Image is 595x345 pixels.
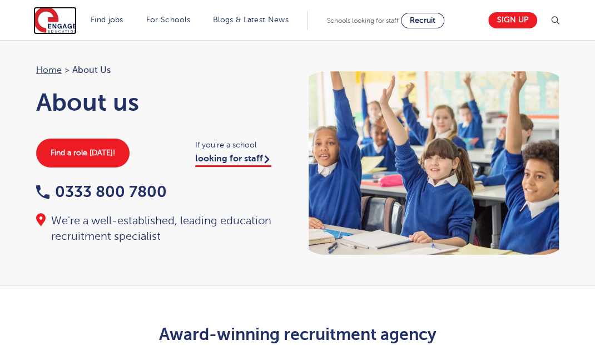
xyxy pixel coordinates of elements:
a: Find a role [DATE]! [36,139,130,167]
a: For Schools [146,16,190,24]
nav: breadcrumb [36,63,286,77]
a: Blogs & Latest News [213,16,289,24]
a: 0333 800 7800 [36,183,167,200]
h1: About us [36,88,286,116]
a: Sign up [488,12,537,28]
span: Schools looking for staff [327,17,399,24]
img: Engage Education [33,7,77,34]
a: looking for staff [195,154,271,167]
h2: Award-winning recruitment agency [36,325,559,344]
a: Find jobs [91,16,123,24]
span: If you're a school [195,139,286,151]
span: > [65,65,70,75]
div: We're a well-established, leading education recruitment specialist [36,213,286,244]
a: Recruit [401,13,444,28]
span: About Us [72,63,111,77]
a: Home [36,65,62,75]
span: Recruit [410,16,435,24]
